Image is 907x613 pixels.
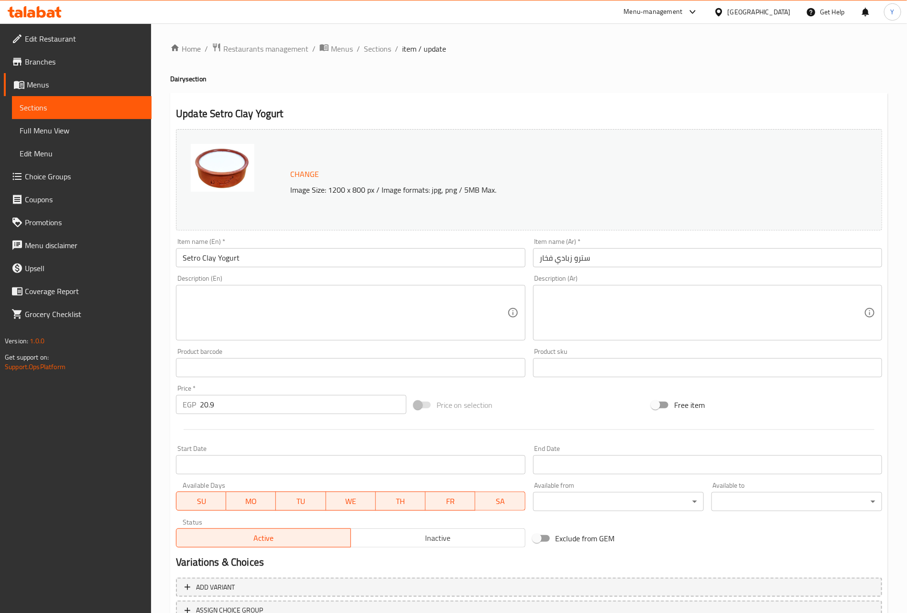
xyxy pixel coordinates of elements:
a: Menus [4,73,152,96]
span: Promotions [25,217,144,228]
h2: Variations & Choices [176,555,882,569]
span: TU [280,494,322,508]
a: Upsell [4,257,152,280]
span: Restaurants management [223,43,308,55]
button: TH [376,492,426,511]
a: Support.OpsPlatform [5,361,66,373]
span: Inactive [355,531,522,545]
span: SU [180,494,222,508]
a: Edit Restaurant [4,27,152,50]
span: Free item [674,399,705,411]
input: Enter name En [176,248,525,267]
span: Edit Restaurant [25,33,144,44]
a: Sections [12,96,152,119]
button: Inactive [350,528,525,547]
nav: breadcrumb [170,43,888,55]
a: Sections [364,43,391,55]
span: Exclude from GEM [556,533,615,544]
button: WE [326,492,376,511]
span: Version: [5,335,28,347]
button: SA [475,492,525,511]
li: / [357,43,360,55]
button: Change [286,164,323,184]
input: Please enter price [200,395,406,414]
span: Grocery Checklist [25,308,144,320]
span: Change [290,167,319,181]
span: Price on selection [437,399,493,411]
span: Choice Groups [25,171,144,182]
span: Full Menu View [20,125,144,136]
a: Choice Groups [4,165,152,188]
a: Branches [4,50,152,73]
a: Edit Menu [12,142,152,165]
span: WE [330,494,372,508]
li: / [312,43,316,55]
a: Menus [319,43,353,55]
p: Image Size: 1200 x 800 px / Image formats: jpg, png / 5MB Max. [286,184,794,196]
span: Sections [20,102,144,113]
a: Menu disclaimer [4,234,152,257]
li: / [395,43,398,55]
div: Menu-management [624,6,683,18]
span: Coverage Report [25,285,144,297]
span: Upsell [25,263,144,274]
a: Home [170,43,201,55]
span: Coupons [25,194,144,205]
div: [GEOGRAPHIC_DATA] [728,7,791,17]
span: Menus [331,43,353,55]
span: Add variant [196,581,235,593]
button: Add variant [176,578,882,597]
span: Edit Menu [20,148,144,159]
button: SU [176,492,226,511]
span: Branches [25,56,144,67]
span: Menu disclaimer [25,240,144,251]
button: MO [226,492,276,511]
a: Coupons [4,188,152,211]
input: Please enter product barcode [176,358,525,377]
span: Y [891,7,895,17]
li: / [205,43,208,55]
span: Menus [27,79,144,90]
a: Coverage Report [4,280,152,303]
img: mmw_638625969381089821 [191,144,254,192]
input: Please enter product sku [533,358,882,377]
span: MO [230,494,272,508]
button: Active [176,528,351,547]
p: EGP [183,399,196,410]
span: FR [429,494,471,508]
span: Active [180,531,347,545]
span: Get support on: [5,351,49,363]
a: Full Menu View [12,119,152,142]
h4: Dairy section [170,74,888,84]
a: Grocery Checklist [4,303,152,326]
span: 1.0.0 [30,335,44,347]
a: Restaurants management [212,43,308,55]
div: ​ [711,492,882,511]
span: item / update [402,43,446,55]
div: ​ [533,492,704,511]
span: SA [479,494,521,508]
button: TU [276,492,326,511]
span: TH [380,494,422,508]
h2: Update Setro Clay Yogurt [176,107,882,121]
button: FR [426,492,475,511]
a: Promotions [4,211,152,234]
input: Enter name Ar [533,248,882,267]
